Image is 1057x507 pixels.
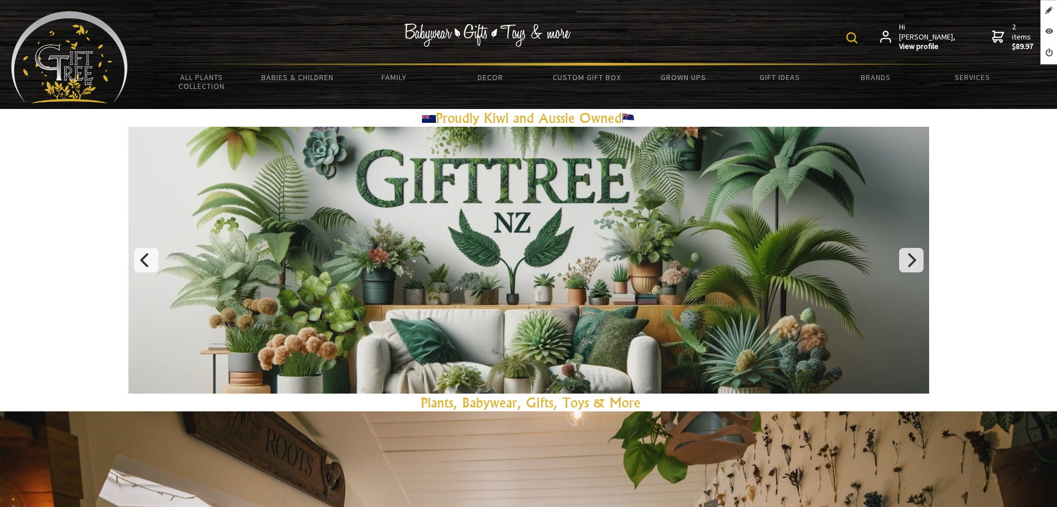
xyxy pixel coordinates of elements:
a: Hi [PERSON_NAME],View profile [880,22,956,52]
button: Next [899,248,924,272]
a: All Plants Collection [153,66,250,98]
button: Previous [134,248,158,272]
a: Grown Ups [635,66,731,89]
a: Plants, Babywear, Gifts, Toys & Mor [421,394,634,411]
img: Babyware - Gifts - Toys and more... [11,11,128,103]
a: Services [924,66,1020,89]
strong: View profile [899,42,956,52]
img: product search [846,32,857,43]
a: Family [346,66,442,89]
a: Proudly Kiwi and Aussie Owned [422,110,636,126]
a: 2 items$89.97 [992,22,1034,52]
span: 2 items [1012,22,1034,52]
a: Babies & Children [250,66,346,89]
a: Gift Ideas [731,66,827,89]
a: Custom Gift Box [539,66,635,89]
img: Babywear - Gifts - Toys & more [404,23,570,47]
span: Hi [PERSON_NAME], [899,22,956,52]
strong: $89.97 [1012,42,1034,52]
a: Brands [828,66,924,89]
a: Decor [442,66,538,89]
